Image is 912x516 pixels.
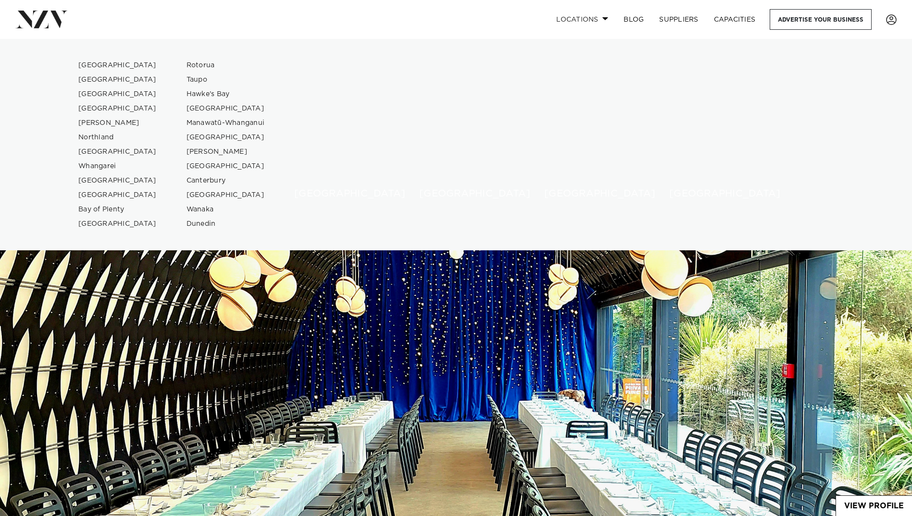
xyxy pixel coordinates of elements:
a: [GEOGRAPHIC_DATA] [179,188,273,202]
h6: [GEOGRAPHIC_DATA] [294,189,389,199]
a: Locations [549,9,616,30]
a: Advertise your business [770,9,872,30]
a: [GEOGRAPHIC_DATA] [71,73,164,87]
a: [GEOGRAPHIC_DATA] [71,58,164,73]
a: Capacities [706,9,763,30]
a: [GEOGRAPHIC_DATA] [71,87,164,101]
a: Dunedin [179,217,273,231]
a: BLOG [616,9,651,30]
a: Wanaka [179,202,273,217]
a: [GEOGRAPHIC_DATA] [71,145,164,159]
a: Hawke's Bay [179,87,273,101]
img: nzv-logo.png [15,11,68,28]
a: Canterbury [179,173,273,188]
a: [PERSON_NAME] [179,145,273,159]
h6: [GEOGRAPHIC_DATA] [669,189,764,199]
a: Bay of Plenty [71,202,164,217]
a: [GEOGRAPHIC_DATA] [179,159,273,173]
a: Northland [71,130,164,145]
a: Wellington venues [GEOGRAPHIC_DATA] [412,58,522,207]
a: Auckland venues [GEOGRAPHIC_DATA] [287,58,397,207]
a: [PERSON_NAME] [71,116,164,130]
a: [GEOGRAPHIC_DATA] [179,101,273,116]
a: Rotorua [179,58,273,73]
a: [GEOGRAPHIC_DATA] [71,173,164,188]
a: Manawatū-Whanganui [179,116,273,130]
a: Christchurch venues [GEOGRAPHIC_DATA] [537,58,647,207]
a: Whangarei [71,159,164,173]
a: Queenstown venues [GEOGRAPHIC_DATA] [662,58,772,207]
a: [GEOGRAPHIC_DATA] [71,101,164,116]
a: View Profile [836,496,912,516]
a: [GEOGRAPHIC_DATA] [71,188,164,202]
a: SUPPLIERS [651,9,706,30]
a: Taupo [179,73,273,87]
a: [GEOGRAPHIC_DATA] [179,130,273,145]
h6: [GEOGRAPHIC_DATA] [544,189,639,199]
a: [GEOGRAPHIC_DATA] [71,217,164,231]
h6: [GEOGRAPHIC_DATA] [419,189,514,199]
